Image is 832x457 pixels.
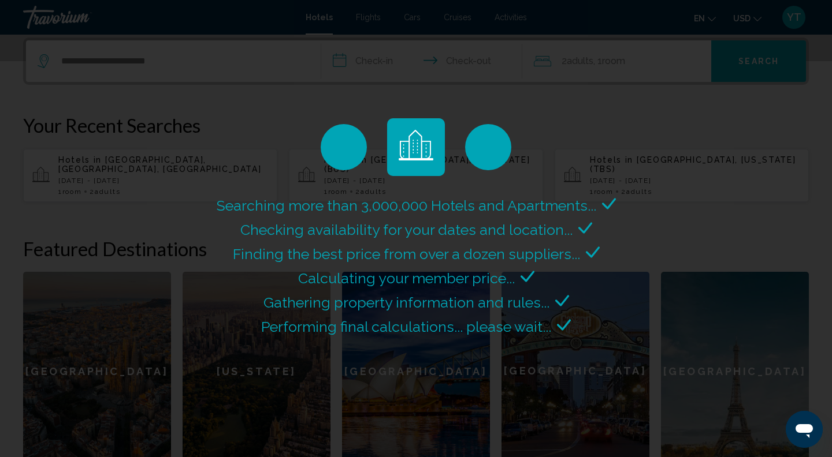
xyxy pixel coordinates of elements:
[263,294,549,311] span: Gathering property information and rules...
[233,245,580,263] span: Finding the best price from over a dozen suppliers...
[217,197,596,214] span: Searching more than 3,000,000 Hotels and Apartments...
[240,221,573,238] span: Checking availability for your dates and location...
[261,318,551,335] span: Performing final calculations... please wait...
[298,269,515,287] span: Calculating your member price...
[786,411,823,448] iframe: Кнопка запуска окна обмена сообщениями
